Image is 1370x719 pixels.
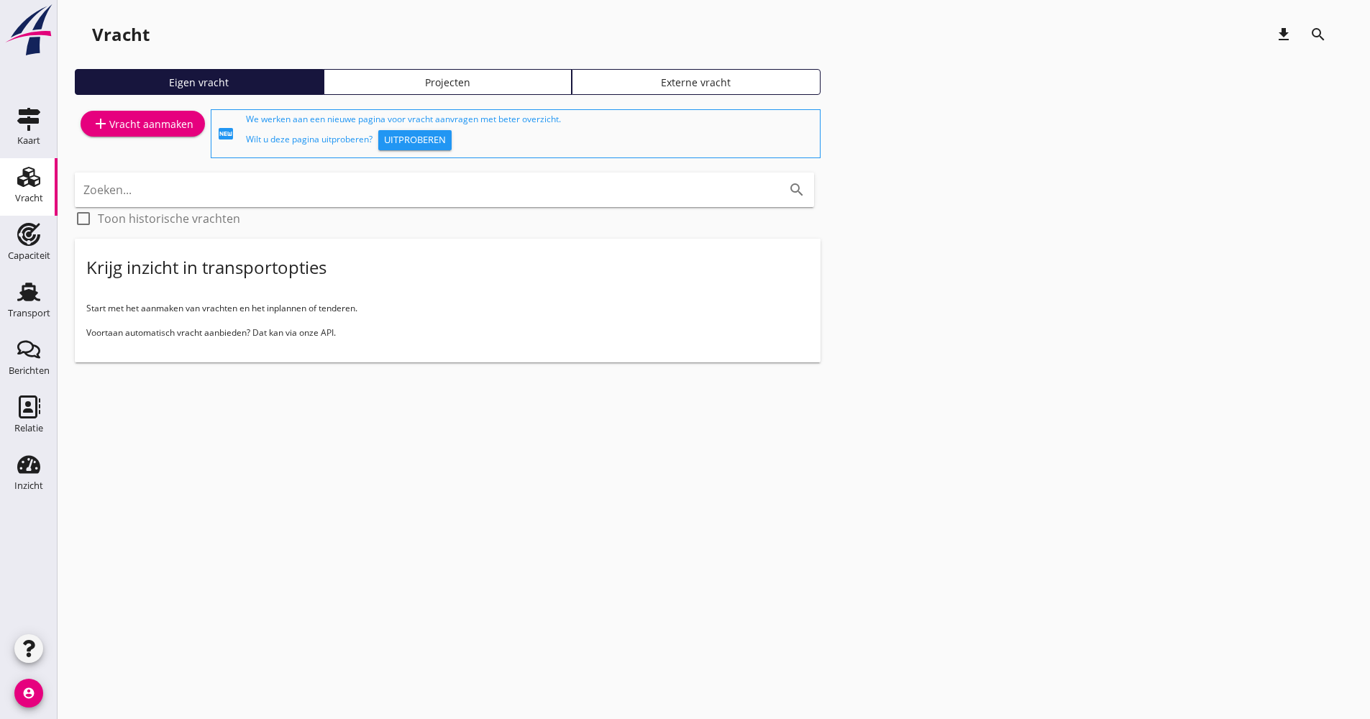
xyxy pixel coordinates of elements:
i: search [788,181,805,198]
div: Projecten [330,75,566,90]
a: Projecten [324,69,572,95]
div: Krijg inzicht in transportopties [86,256,326,279]
div: Capaciteit [8,251,50,260]
a: Externe vracht [572,69,821,95]
p: Start met het aanmaken van vrachten en het inplannen of tenderen. [86,302,809,315]
input: Zoeken... [83,178,765,201]
p: Voortaan automatisch vracht aanbieden? Dat kan via onze API. [86,326,809,339]
div: Vracht aanmaken [92,115,193,132]
div: Eigen vracht [81,75,317,90]
a: Vracht aanmaken [81,111,205,137]
div: Vracht [92,23,150,46]
img: logo-small.a267ee39.svg [3,4,55,57]
div: Inzicht [14,481,43,490]
i: add [92,115,109,132]
div: Transport [8,308,50,318]
i: download [1275,26,1292,43]
a: Eigen vracht [75,69,324,95]
div: Berichten [9,366,50,375]
i: fiber_new [217,125,234,142]
div: We werken aan een nieuwe pagina voor vracht aanvragen met beter overzicht. Wilt u deze pagina uit... [246,113,814,155]
div: Uitproberen [384,133,446,147]
div: Relatie [14,423,43,433]
i: search [1310,26,1327,43]
div: Externe vracht [578,75,814,90]
div: Vracht [15,193,43,203]
i: account_circle [14,679,43,707]
div: Kaart [17,136,40,145]
label: Toon historische vrachten [98,211,240,226]
button: Uitproberen [378,130,452,150]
